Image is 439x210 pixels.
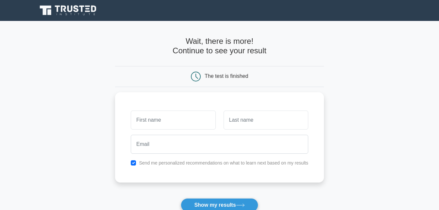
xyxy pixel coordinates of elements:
input: Last name [224,111,308,130]
input: First name [131,111,215,130]
div: The test is finished [205,73,248,79]
h4: Wait, there is more! Continue to see your result [115,37,324,56]
label: Send me personalized recommendations on what to learn next based on my results [139,160,308,166]
input: Email [131,135,308,154]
